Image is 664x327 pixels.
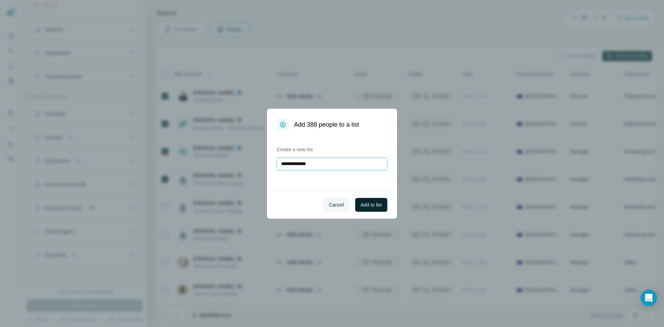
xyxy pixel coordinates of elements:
span: Add to list [361,201,382,208]
div: Open Intercom Messenger [640,290,657,306]
button: Cancel [323,198,350,212]
h1: Add 388 people to a list [294,120,359,129]
label: Create a new list [277,146,387,153]
span: Cancel [329,201,344,208]
button: Add to list [355,198,387,212]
